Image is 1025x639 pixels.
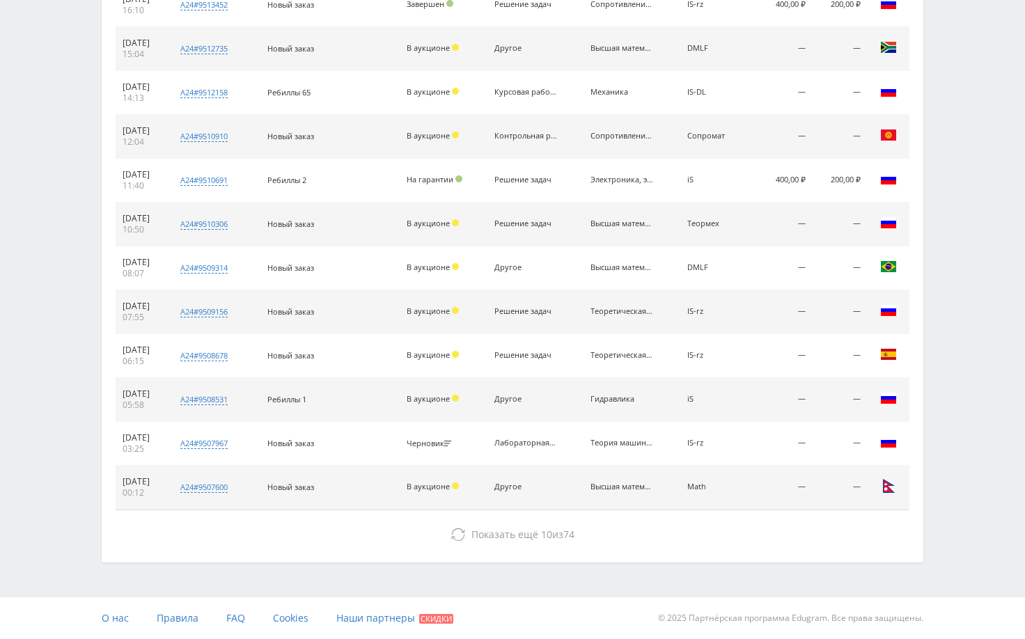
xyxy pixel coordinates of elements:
[267,262,314,273] span: Новый заказ
[880,171,897,187] img: rus.png
[123,301,160,312] div: [DATE]
[180,87,228,98] div: a24#9512158
[813,334,868,378] td: —
[407,218,450,228] span: В аукционе
[116,521,909,549] button: Показать ещё 10из74
[267,175,306,185] span: Ребиллы 2
[123,136,160,148] div: 12:04
[157,611,198,624] span: Правила
[452,219,459,226] span: Холд
[880,434,897,450] img: rus.png
[407,42,450,53] span: В аукционе
[813,378,868,422] td: —
[267,482,314,492] span: Новый заказ
[880,83,897,100] img: rus.png
[813,71,868,115] td: —
[494,482,557,491] div: Другое
[407,306,450,316] span: В аукционе
[687,219,738,228] div: Теормех
[123,432,160,443] div: [DATE]
[102,611,129,624] span: О нас
[180,175,228,186] div: a24#9510691
[590,263,653,272] div: Высшая математика
[226,611,245,624] span: FAQ
[419,614,453,624] span: Скидки
[494,351,557,360] div: Решение задач
[226,597,245,639] a: FAQ
[180,131,228,142] div: a24#9510910
[590,307,653,316] div: Теоретическая механика
[336,597,453,639] a: Наши партнеры Скидки
[123,356,160,367] div: 06:15
[123,81,160,93] div: [DATE]
[745,290,813,334] td: —
[813,422,868,466] td: —
[494,439,557,448] div: Лабораторная работа
[455,175,462,182] span: Подтвержден
[267,87,311,97] span: Ребиллы 65
[123,388,160,400] div: [DATE]
[452,132,459,139] span: Холд
[494,44,557,53] div: Другое
[123,125,160,136] div: [DATE]
[745,422,813,466] td: —
[590,132,653,141] div: Сопротивление материалов
[880,478,897,494] img: npl.png
[687,439,738,448] div: IS-rz
[813,290,868,334] td: —
[745,159,813,203] td: 400,00 ₽
[471,528,574,541] span: из
[123,169,160,180] div: [DATE]
[267,394,306,404] span: Ребиллы 1
[123,213,160,224] div: [DATE]
[471,528,538,541] span: Показать ещё
[687,351,738,360] div: IS-rz
[880,258,897,275] img: bra.png
[123,5,160,16] div: 16:10
[123,400,160,411] div: 05:58
[813,27,868,71] td: —
[745,246,813,290] td: —
[273,597,308,639] a: Cookies
[813,203,868,246] td: —
[180,394,228,405] div: a24#9508531
[745,71,813,115] td: —
[273,611,308,624] span: Cookies
[123,345,160,356] div: [DATE]
[519,597,923,639] div: © 2025 Партнёрская программа Edugram. Все права защищены.
[494,307,557,316] div: Решение задач
[123,443,160,455] div: 03:25
[745,466,813,510] td: —
[123,224,160,235] div: 10:50
[180,43,228,54] div: a24#9512735
[590,439,653,448] div: Теория машин и механизмов
[590,482,653,491] div: Высшая математика
[494,395,557,404] div: Другое
[180,219,228,230] div: a24#9510306
[687,482,738,491] div: Math
[157,597,198,639] a: Правила
[123,312,160,323] div: 07:55
[336,611,415,624] span: Наши партнеры
[745,115,813,159] td: —
[267,306,314,317] span: Новый заказ
[180,482,228,493] div: a24#9507600
[813,159,868,203] td: 200,00 ₽
[452,88,459,95] span: Холд
[687,395,738,404] div: iS
[687,263,738,272] div: DMLF
[452,263,459,270] span: Холд
[590,88,653,97] div: Механика
[123,49,160,60] div: 15:04
[880,346,897,363] img: esp.png
[123,257,160,268] div: [DATE]
[407,130,450,141] span: В аукционе
[813,115,868,159] td: —
[407,86,450,97] span: В аукционе
[687,307,738,316] div: IS-rz
[180,350,228,361] div: a24#9508678
[687,44,738,53] div: DMLF
[123,180,160,191] div: 11:40
[123,268,160,279] div: 08:07
[687,175,738,184] div: iS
